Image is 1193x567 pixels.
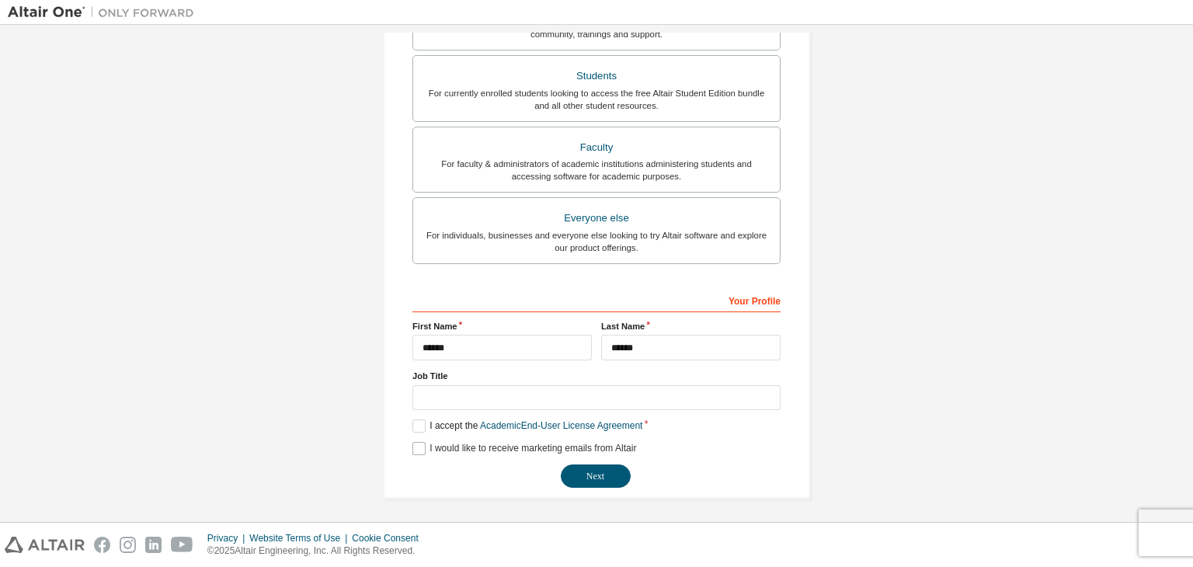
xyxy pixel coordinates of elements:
label: Job Title [412,370,781,382]
img: instagram.svg [120,537,136,553]
div: Students [423,65,770,87]
label: Last Name [601,320,781,332]
div: For currently enrolled students looking to access the free Altair Student Edition bundle and all ... [423,87,770,112]
label: I accept the [412,419,642,433]
p: © 2025 Altair Engineering, Inc. All Rights Reserved. [207,544,428,558]
div: Cookie Consent [352,532,427,544]
div: Website Terms of Use [249,532,352,544]
img: altair_logo.svg [5,537,85,553]
div: Your Profile [412,287,781,312]
img: Altair One [8,5,202,20]
div: Everyone else [423,207,770,229]
img: youtube.svg [171,537,193,553]
a: Academic End-User License Agreement [480,420,642,431]
div: For individuals, businesses and everyone else looking to try Altair software and explore our prod... [423,229,770,254]
div: For faculty & administrators of academic institutions administering students and accessing softwa... [423,158,770,183]
img: facebook.svg [94,537,110,553]
div: Faculty [423,137,770,158]
label: I would like to receive marketing emails from Altair [412,442,636,455]
img: linkedin.svg [145,537,162,553]
label: First Name [412,320,592,332]
button: Next [561,464,631,488]
div: Privacy [207,532,249,544]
